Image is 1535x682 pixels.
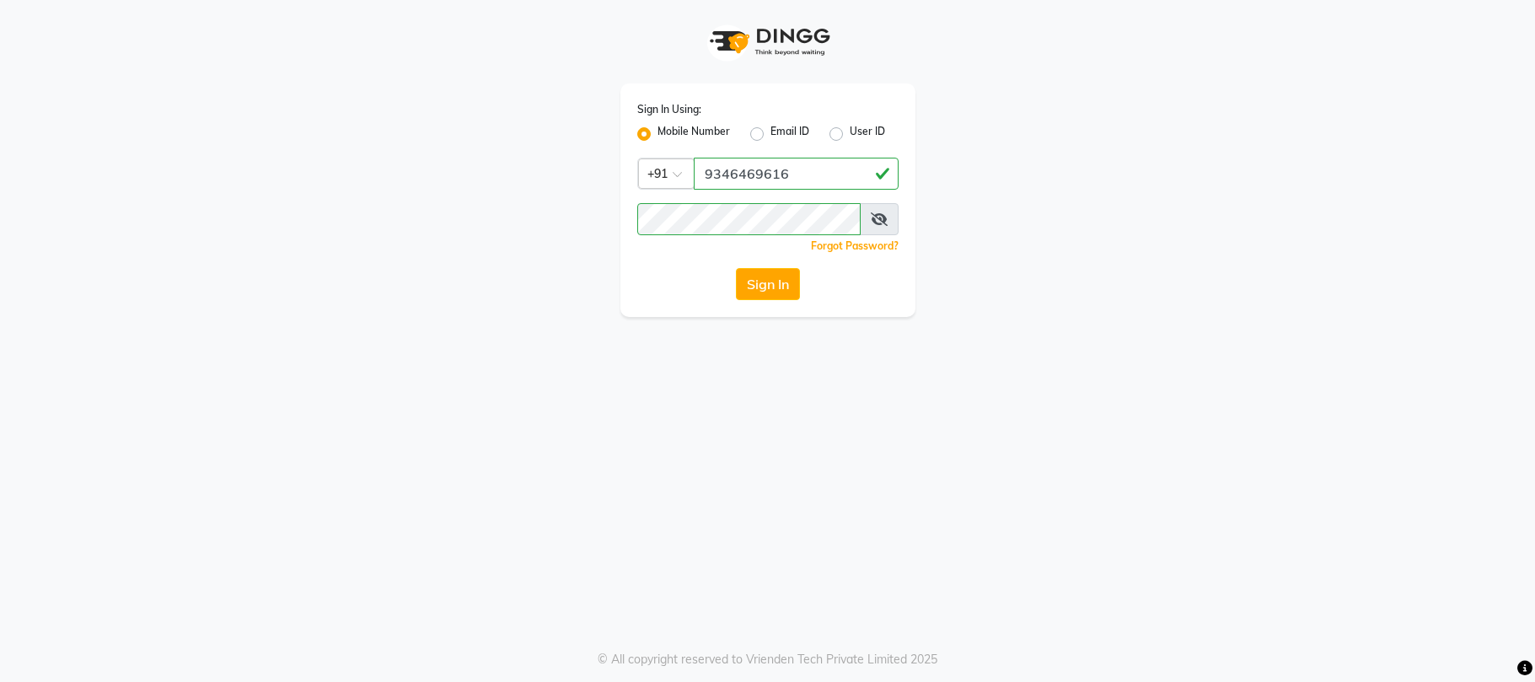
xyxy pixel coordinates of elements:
label: Email ID [770,124,809,144]
img: logo1.svg [700,17,835,67]
input: Username [637,203,861,235]
label: Mobile Number [657,124,730,144]
input: Username [694,158,899,190]
a: Forgot Password? [811,239,899,252]
label: User ID [850,124,885,144]
label: Sign In Using: [637,102,701,117]
button: Sign In [736,268,800,300]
